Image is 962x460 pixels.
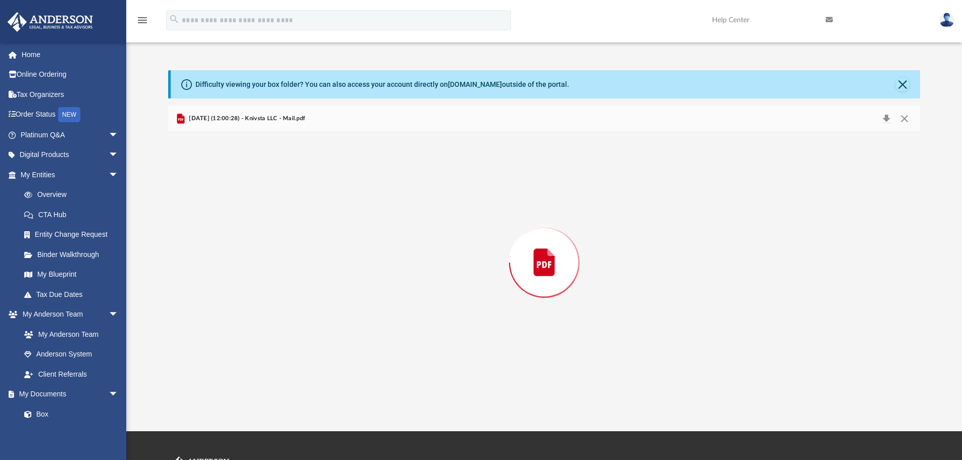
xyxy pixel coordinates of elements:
a: CTA Hub [14,205,134,225]
a: My Blueprint [14,265,129,285]
a: Meeting Minutes [14,424,129,444]
a: menu [136,19,148,26]
i: search [169,14,180,25]
a: Entity Change Request [14,225,134,245]
a: My Documentsarrow_drop_down [7,384,129,404]
a: Anderson System [14,344,129,365]
span: [DATE] (12:00:28) - Knivsta LLC - Mail.pdf [187,114,305,123]
button: Download [877,112,895,126]
i: menu [136,14,148,26]
a: Online Ordering [7,65,134,85]
a: Client Referrals [14,364,129,384]
div: Preview [168,106,921,393]
a: Box [14,404,124,424]
a: Tax Organizers [7,84,134,105]
a: Platinum Q&Aarrow_drop_down [7,125,134,145]
a: Overview [14,185,134,205]
span: arrow_drop_down [109,165,129,185]
button: Close [895,112,914,126]
a: Order StatusNEW [7,105,134,125]
img: User Pic [939,13,954,27]
a: Binder Walkthrough [14,244,134,265]
span: arrow_drop_down [109,384,129,405]
a: Tax Due Dates [14,284,134,304]
span: arrow_drop_down [109,145,129,166]
div: Difficulty viewing your box folder? You can also access your account directly on outside of the p... [195,79,569,90]
span: arrow_drop_down [109,125,129,145]
a: My Entitiesarrow_drop_down [7,165,134,185]
button: Close [895,77,909,91]
span: arrow_drop_down [109,304,129,325]
a: My Anderson Teamarrow_drop_down [7,304,129,325]
a: Digital Productsarrow_drop_down [7,145,134,165]
div: NEW [58,107,80,122]
a: [DOMAIN_NAME] [448,80,502,88]
a: Home [7,44,134,65]
a: My Anderson Team [14,324,124,344]
img: Anderson Advisors Platinum Portal [5,12,96,32]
